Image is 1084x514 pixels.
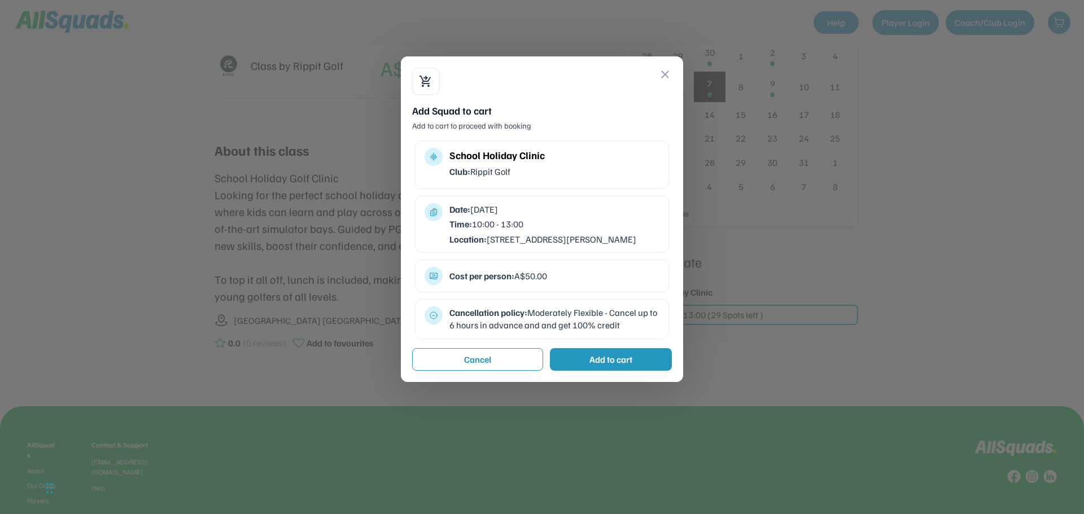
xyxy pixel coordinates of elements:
div: Add to cart [589,353,632,366]
button: multitrack_audio [429,152,438,161]
strong: Cancellation policy: [449,307,527,318]
div: Rippit Golf [449,165,659,178]
div: School Holiday Clinic [449,148,659,163]
div: Moderately Flexible - Cancel up to 6 hours in advance and and get 100% credit [449,306,659,332]
strong: Time: [449,218,472,230]
button: close [658,68,672,81]
strong: Club: [449,166,470,177]
button: Cancel [412,348,543,371]
div: [STREET_ADDRESS][PERSON_NAME] [449,233,659,245]
strong: Cost per person: [449,270,514,282]
div: [DATE] [449,203,659,216]
strong: Location: [449,234,487,245]
div: Add Squad to cart [412,104,672,118]
div: A$50.00 [449,270,659,282]
strong: Date: [449,204,470,215]
button: shopping_cart_checkout [419,74,432,88]
div: Add to cart to proceed with booking [412,120,672,131]
div: 10:00 - 13:00 [449,218,659,230]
